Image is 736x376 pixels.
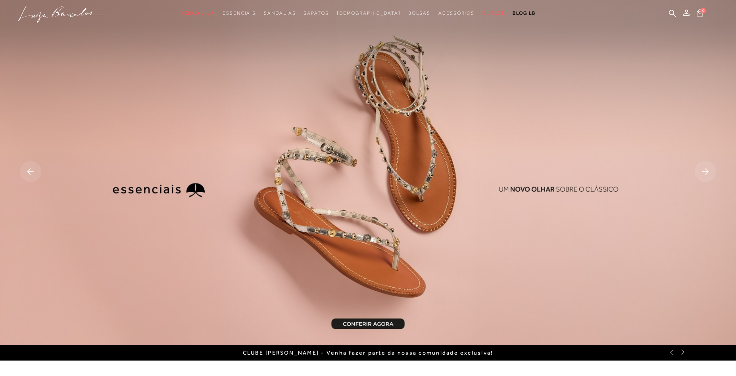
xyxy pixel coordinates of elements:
span: BLOG LB [513,10,536,16]
a: categoryNavScreenReaderText [438,6,475,21]
span: Essenciais [223,10,256,16]
span: Sandálias [264,10,296,16]
a: categoryNavScreenReaderText [223,6,256,21]
a: categoryNavScreenReaderText [304,6,329,21]
span: Bolsas [408,10,430,16]
a: categoryNavScreenReaderText [181,6,215,21]
span: [DEMOGRAPHIC_DATA] [337,10,401,16]
span: Verão Viva [181,10,215,16]
span: Acessórios [438,10,475,16]
span: Outlet [482,10,505,16]
span: Sapatos [304,10,329,16]
button: 0 [694,9,705,19]
a: categoryNavScreenReaderText [482,6,505,21]
a: CLUBE [PERSON_NAME] - Venha fazer parte da nossa comunidade exclusiva! [243,349,494,356]
a: noSubCategoriesText [337,6,401,21]
a: categoryNavScreenReaderText [408,6,430,21]
a: categoryNavScreenReaderText [264,6,296,21]
span: 0 [700,8,706,13]
a: BLOG LB [513,6,536,21]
